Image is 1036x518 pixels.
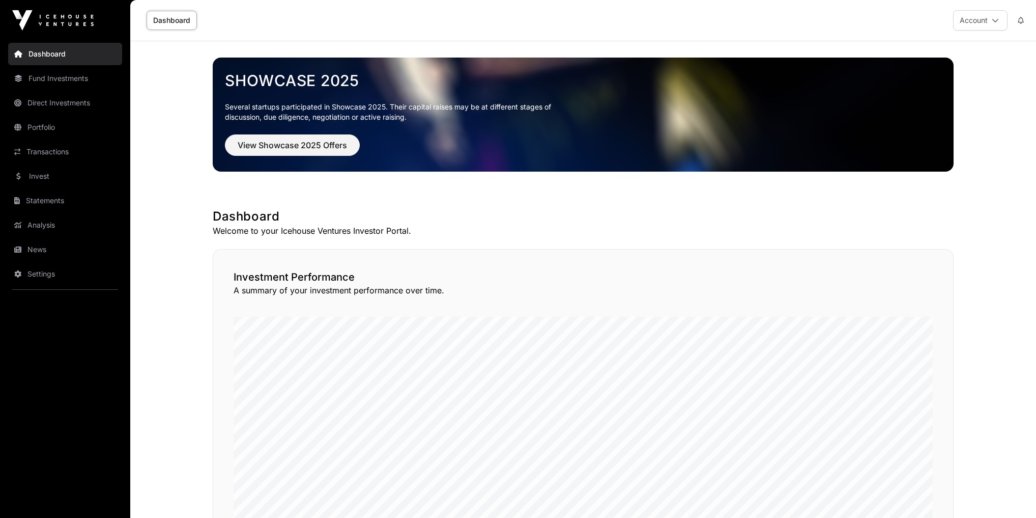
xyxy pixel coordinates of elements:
[8,238,122,261] a: News
[8,165,122,187] a: Invest
[234,270,933,284] h2: Investment Performance
[238,139,347,151] span: View Showcase 2025 Offers
[225,102,567,122] p: Several startups participated in Showcase 2025. Their capital raises may be at different stages o...
[213,58,954,172] img: Showcase 2025
[225,71,941,90] a: Showcase 2025
[953,10,1008,31] button: Account
[8,92,122,114] a: Direct Investments
[8,263,122,285] a: Settings
[8,67,122,90] a: Fund Investments
[8,43,122,65] a: Dashboard
[147,11,197,30] a: Dashboard
[8,189,122,212] a: Statements
[213,225,954,237] p: Welcome to your Icehouse Ventures Investor Portal.
[8,214,122,236] a: Analysis
[213,208,954,225] h1: Dashboard
[225,145,360,155] a: View Showcase 2025 Offers
[234,284,933,296] p: A summary of your investment performance over time.
[8,116,122,139] a: Portfolio
[12,10,94,31] img: Icehouse Ventures Logo
[225,134,360,156] button: View Showcase 2025 Offers
[8,141,122,163] a: Transactions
